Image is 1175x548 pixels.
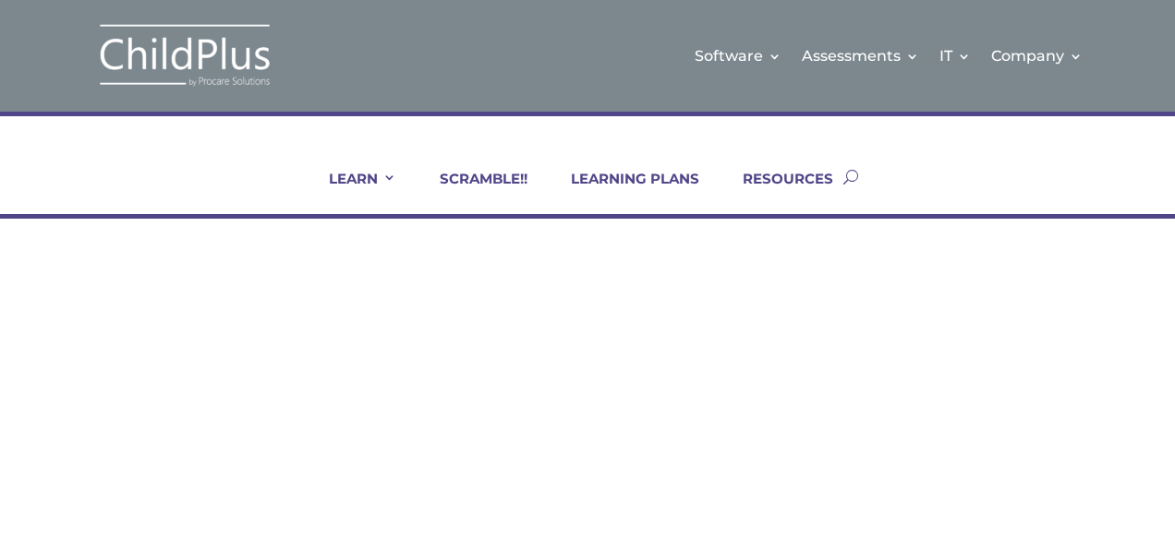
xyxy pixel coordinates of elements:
[417,170,527,214] a: SCRAMBLE!!
[720,170,833,214] a: RESOURCES
[991,18,1083,93] a: Company
[802,18,919,93] a: Assessments
[695,18,781,93] a: Software
[306,170,396,214] a: LEARN
[548,170,699,214] a: LEARNING PLANS
[939,18,971,93] a: IT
